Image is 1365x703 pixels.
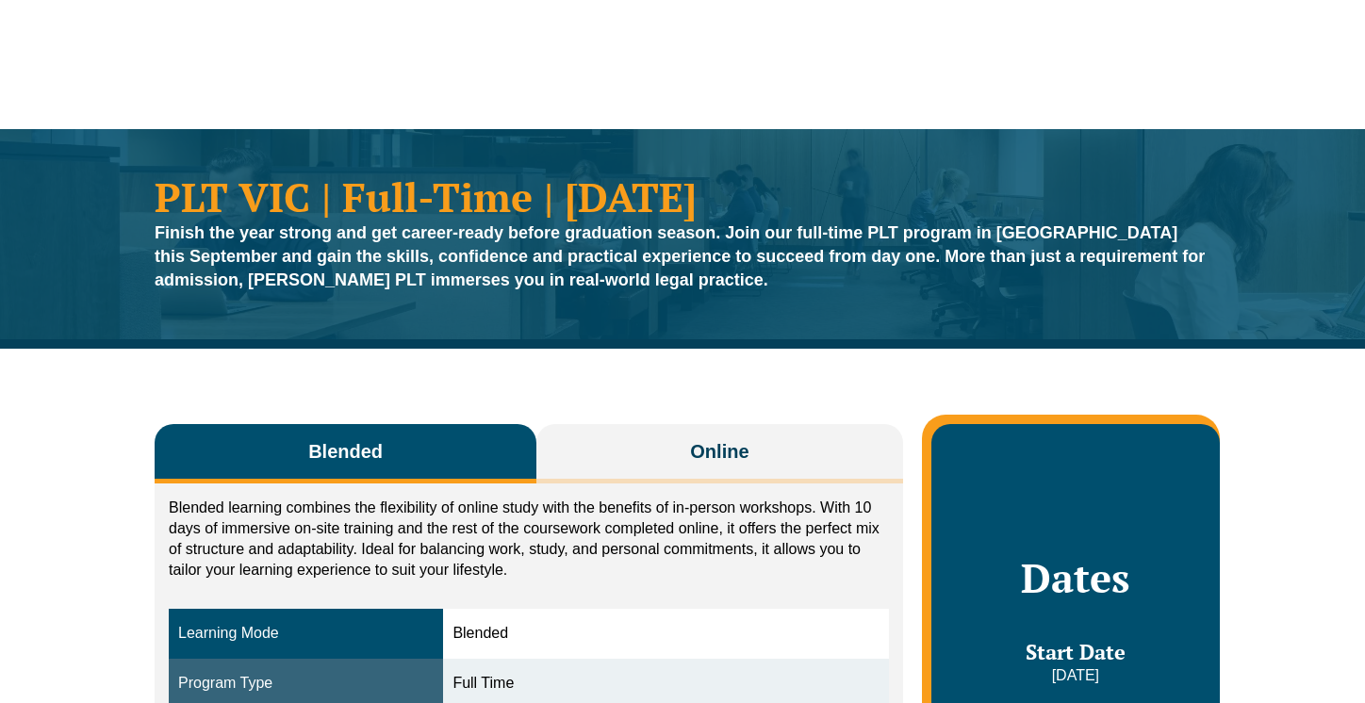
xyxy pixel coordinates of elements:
[155,176,1210,217] h1: PLT VIC | Full-Time | [DATE]
[155,223,1205,289] strong: Finish the year strong and get career-ready before graduation season. Join our full-time PLT prog...
[308,438,383,465] span: Blended
[452,673,879,695] div: Full Time
[1026,638,1126,665] span: Start Date
[950,554,1201,601] h2: Dates
[178,673,434,695] div: Program Type
[690,438,748,465] span: Online
[452,623,879,645] div: Blended
[169,498,889,580] p: Blended learning combines the flexibility of online study with the benefits of in-person workshop...
[950,665,1201,686] p: [DATE]
[178,623,434,645] div: Learning Mode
